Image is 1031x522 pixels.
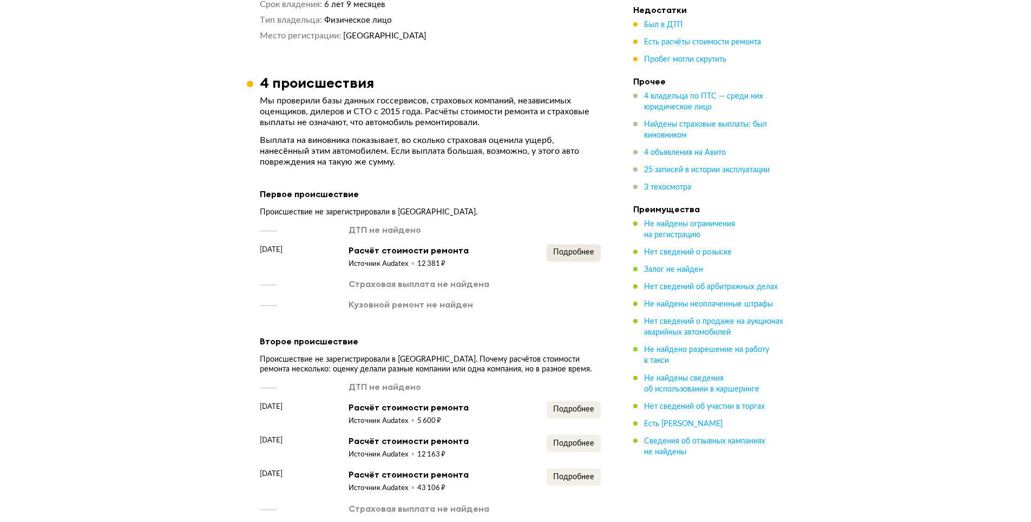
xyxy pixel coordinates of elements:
span: Пробег могли скрутить [644,56,726,63]
span: Не найдены неоплаченные штрафы [644,301,773,308]
div: 12 163 ₽ [417,450,445,460]
span: Не найдены ограничения на регистрацию [644,220,735,239]
h4: Преимущества [633,204,785,214]
p: Выплата на виновника показывает, во сколько страховая оценила ущерб, нанесённый этим автомобилем.... [260,135,601,167]
div: ДТП не найдено [349,381,421,393]
span: 4 объявления на Авито [644,149,726,156]
div: Происшествие не зарегистрировали в [GEOGRAPHIC_DATA]. [260,207,601,217]
div: ДТП не найдено [349,224,421,236]
div: Расчёт стоимости ремонта [349,435,469,447]
div: Страховая выплата не найдена [349,278,489,290]
div: Первое происшествие [260,187,601,201]
div: Источник Audatex [349,259,417,269]
span: [GEOGRAPHIC_DATA] [343,32,426,40]
span: 6 лет 9 месяцев [324,1,385,9]
h4: Недостатки [633,4,785,15]
div: 5 600 ₽ [417,416,441,426]
span: 25 записей в истории эксплуатации [644,166,770,174]
p: Мы проверили базы данных госсервисов, страховых компаний, независимых оценщиков, дилеров и СТО с ... [260,95,601,128]
div: Второе происшествие [260,334,601,348]
span: [DATE] [260,468,283,479]
span: Не найдено разрешение на работу в такси [644,346,769,364]
span: Подробнее [553,249,594,256]
span: Найдены страховые выплаты: был виновником [644,121,767,139]
span: [DATE] [260,401,283,412]
div: Страховая выплата не найдена [349,503,489,514]
div: Кузовной ремонт не найден [349,298,473,310]
span: Нет сведений о продаже на аукционах аварийных автомобилей [644,318,783,336]
div: Происшествие не зарегистрировали в [GEOGRAPHIC_DATA]. Почему расчётов стоимости ремонта несколько... [260,355,601,374]
span: [DATE] [260,244,283,255]
div: Источник Audatex [349,450,417,460]
div: 12 381 ₽ [417,259,445,269]
span: 3 техосмотра [644,184,691,191]
h3: 4 происшествия [260,74,374,91]
span: Подробнее [553,473,594,481]
div: Источник Audatex [349,416,417,426]
button: Подробнее [547,435,601,452]
span: Сведения об отзывных кампаниях не найдены [644,437,765,455]
div: 43 106 ₽ [417,484,445,493]
span: 4 владельца по ПТС — среди них юридическое лицо [644,93,763,111]
span: [DATE] [260,435,283,446]
button: Подробнее [547,244,601,262]
span: Нет сведений об участии в торгах [644,402,765,410]
span: Залог не найден [644,266,703,273]
span: Есть расчёты стоимости ремонта [644,38,761,46]
button: Подробнее [547,401,601,419]
dt: Тип владельца [260,15,322,26]
span: Подробнее [553,440,594,447]
span: Нет сведений о розыске [644,249,732,256]
span: Не найдены сведения об использовании в каршеринге [644,374,759,393]
span: Был в ДТП [644,21,683,29]
div: Расчёт стоимости ремонта [349,401,469,413]
span: Нет сведений об арбитражных делах [644,283,778,291]
div: Источник Audatex [349,484,417,493]
button: Подробнее [547,468,601,486]
div: Расчёт стоимости ремонта [349,468,469,480]
h4: Прочее [633,76,785,87]
div: Расчёт стоимости ремонта [349,244,469,256]
dt: Место регистрации [260,30,341,42]
span: Есть [PERSON_NAME] [644,420,723,427]
span: Подробнее [553,406,594,413]
span: Физическое лицо [324,16,392,24]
